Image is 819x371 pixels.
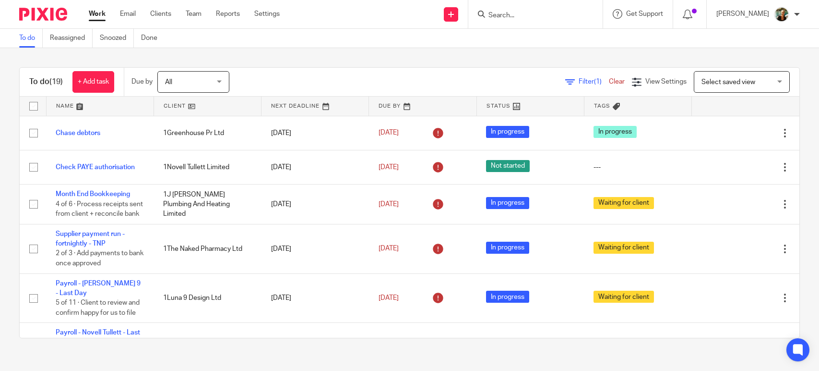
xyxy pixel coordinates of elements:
span: Tags [594,103,610,109]
td: 1J [PERSON_NAME] Plumbing And Heating Limited [154,185,261,224]
span: 2 of 3 · Add payments to bank once approved [56,250,143,267]
span: In progress [486,126,529,138]
span: [DATE] [379,130,399,136]
span: Waiting for client [593,242,654,254]
span: 5 of 11 · Client to review and confirm happy for us to file [56,299,140,316]
input: Search [487,12,574,20]
span: [DATE] [379,246,399,252]
a: Snoozed [100,29,134,48]
span: (1) [594,78,602,85]
td: 1Luna 9 Design Ltd [154,273,261,323]
span: Get Support [626,11,663,17]
td: [DATE] [261,116,369,150]
a: + Add task [72,71,114,93]
a: Chase debtors [56,130,100,136]
a: Month End Bookkeeping [56,191,130,198]
a: Reassigned [50,29,93,48]
span: 4 of 6 · Process receipts sent from client + reconcile bank [56,201,143,218]
span: All [165,79,172,86]
td: 1The Naked Pharmacy Ltd [154,224,261,273]
span: (19) [49,78,63,86]
p: Due by [131,77,153,87]
a: Settings [254,9,280,19]
a: Clients [150,9,171,19]
span: In progress [486,197,529,209]
a: To do [19,29,43,48]
h1: To do [29,77,63,87]
span: In progress [486,242,529,254]
span: In progress [486,291,529,303]
span: Select saved view [701,79,755,86]
span: Waiting for client [593,197,654,209]
td: [DATE] [261,224,369,273]
a: Payroll - Novell Tullett - Last Day [56,329,140,346]
td: [DATE] [261,150,369,184]
span: Filter [579,78,609,85]
span: In progress [593,126,637,138]
span: [DATE] [379,201,399,208]
p: [PERSON_NAME] [716,9,769,19]
div: --- [593,162,682,172]
a: Team [186,9,202,19]
td: 1Greenhouse Pr Ltd [154,116,261,150]
td: [DATE] [261,185,369,224]
td: [DATE] [261,273,369,323]
span: [DATE] [379,295,399,301]
a: Clear [609,78,625,85]
a: Reports [216,9,240,19]
img: Photo2.jpg [774,7,789,22]
span: View Settings [645,78,687,85]
td: 1Novell Tullett Limited [154,150,261,184]
a: Work [89,9,106,19]
span: Waiting for client [593,291,654,303]
a: Supplier payment run - fortnightly - TNP [56,231,125,247]
span: [DATE] [379,164,399,171]
a: Check PAYE authorisation [56,164,135,171]
a: Email [120,9,136,19]
span: Not started [486,160,530,172]
a: Payroll - [PERSON_NAME] 9 - Last Day [56,280,141,297]
a: Done [141,29,165,48]
img: Pixie [19,8,67,21]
